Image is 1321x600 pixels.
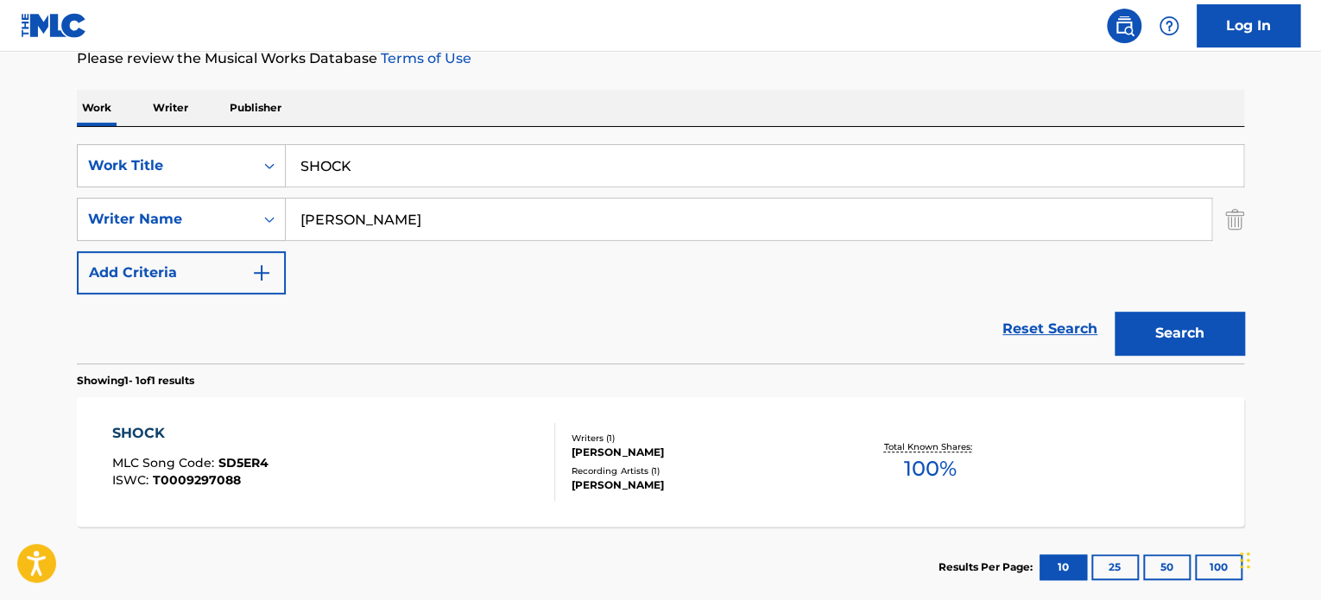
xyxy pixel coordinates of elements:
[1143,554,1191,580] button: 50
[572,464,832,477] div: Recording Artists ( 1 )
[77,144,1244,363] form: Search Form
[572,477,832,493] div: [PERSON_NAME]
[153,472,241,488] span: T0009297088
[218,455,269,471] span: SD5ER4
[88,155,243,176] div: Work Title
[1107,9,1141,43] a: Public Search
[1235,517,1321,600] iframe: Chat Widget
[883,440,976,453] p: Total Known Shares:
[251,262,272,283] img: 9d2ae6d4665cec9f34b9.svg
[148,90,193,126] p: Writer
[112,455,218,471] span: MLC Song Code :
[77,373,194,388] p: Showing 1 - 1 of 1 results
[77,48,1244,69] p: Please review the Musical Works Database
[1159,16,1179,36] img: help
[572,445,832,460] div: [PERSON_NAME]
[572,432,832,445] div: Writers ( 1 )
[1225,198,1244,241] img: Delete Criterion
[88,209,243,230] div: Writer Name
[1152,9,1186,43] div: Help
[1091,554,1139,580] button: 25
[21,13,87,38] img: MLC Logo
[1240,534,1250,586] div: Drag
[112,423,269,444] div: SHOCK
[112,472,153,488] span: ISWC :
[1115,312,1244,355] button: Search
[1197,4,1300,47] a: Log In
[77,251,286,294] button: Add Criteria
[1195,554,1242,580] button: 100
[903,453,956,484] span: 100 %
[77,90,117,126] p: Work
[994,310,1106,348] a: Reset Search
[1114,16,1135,36] img: search
[224,90,287,126] p: Publisher
[77,397,1244,527] a: SHOCKMLC Song Code:SD5ER4ISWC:T0009297088Writers (1)[PERSON_NAME]Recording Artists (1)[PERSON_NAM...
[939,559,1037,575] p: Results Per Page:
[377,50,471,66] a: Terms of Use
[1040,554,1087,580] button: 10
